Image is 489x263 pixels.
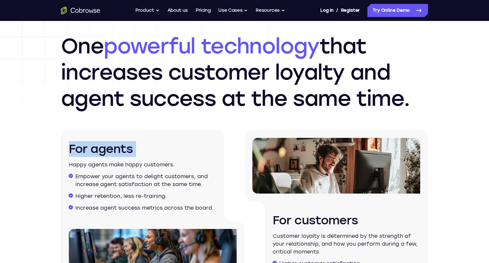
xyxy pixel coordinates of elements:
button: Use Cases [218,4,248,17]
a: Register [341,4,360,17]
a: Log In [320,4,333,17]
a: Go to the home page [61,7,100,14]
h3: For agents [69,141,216,157]
p: Happy agents make happy customers. [69,161,216,169]
li: Increase agent success metrics across the board. [75,204,216,212]
img: A person working on a computer [252,138,420,194]
a: About us [167,4,188,17]
li: Empower your agents to delight customers, and increase agent satisfaction at the same time. [75,173,216,188]
li: Higher retention, less re-training. [75,192,216,200]
a: Pricing [196,4,211,17]
h3: For customers [273,213,420,228]
button: Product [135,4,160,17]
button: Resources [256,4,285,17]
h2: One that increases customer loyalty and agent success at the same time. [61,33,428,112]
span: / [336,7,338,14]
p: Customer loyalty is determined by the strength of your relationship, and how you perform during a... [273,232,420,256]
a: Try Online Demo [367,4,428,17]
span: powerful technology [104,33,320,59]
